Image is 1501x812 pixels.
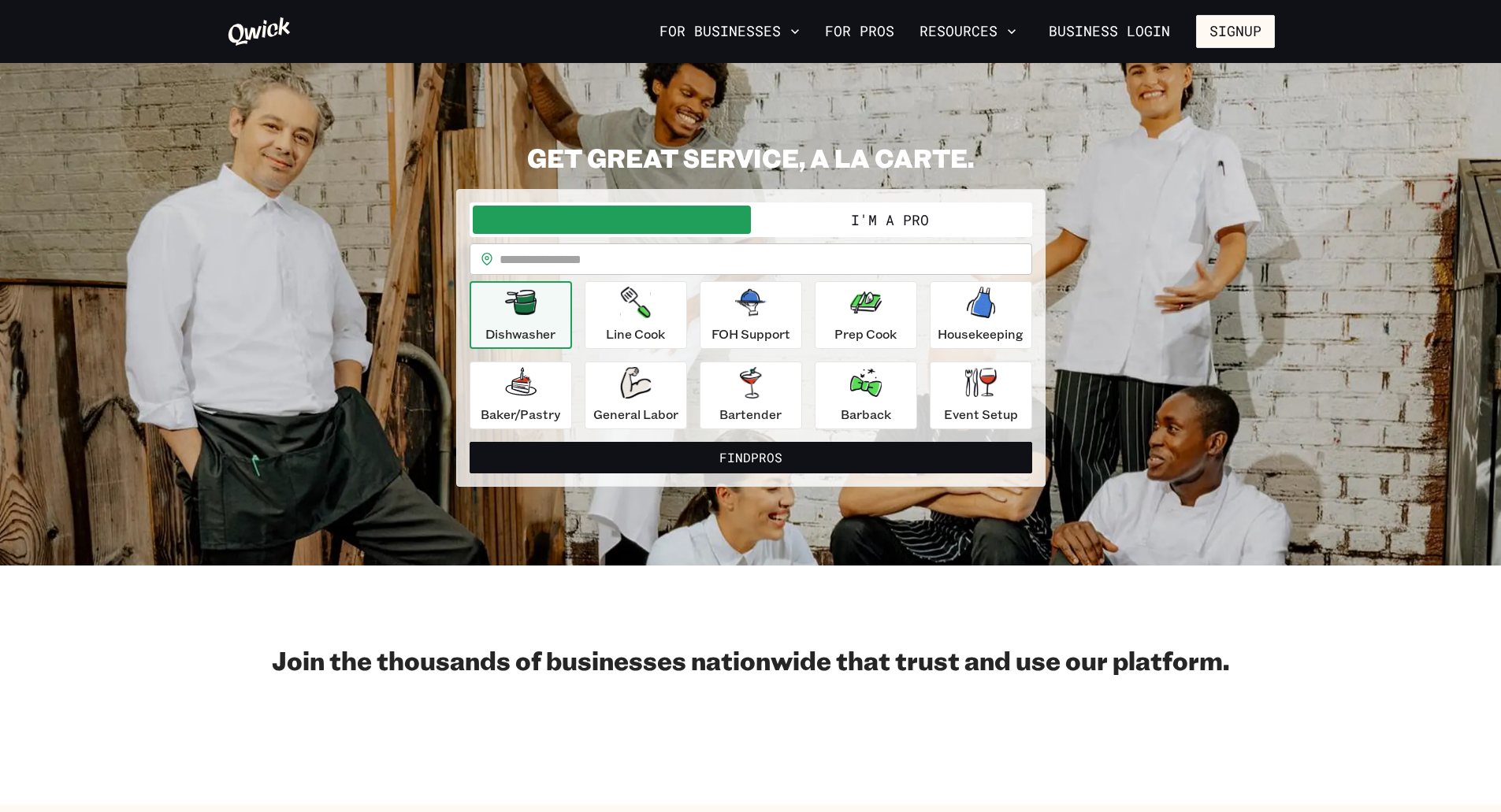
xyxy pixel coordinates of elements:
button: Barback [815,362,917,429]
button: I'm a Business [473,206,751,234]
p: Prep Cook [834,324,897,343]
p: Housekeeping [938,324,1024,343]
button: Bartender [700,362,802,429]
button: Housekeeping [930,281,1032,349]
button: For Businesses [653,18,806,45]
button: FOH Support [700,281,802,349]
p: General Labor [593,405,678,424]
p: Baker/Pastry [481,405,560,424]
button: General Labor [585,362,687,429]
button: Prep Cook [815,281,917,349]
h2: GET GREAT SERVICE, A LA CARTE. [456,142,1046,173]
p: Event Setup [944,405,1018,424]
button: Baker/Pastry [470,362,572,429]
p: Line Cook [606,324,665,343]
button: FindPros [470,442,1032,473]
button: Resources [913,18,1023,45]
a: Business Login [1035,15,1183,48]
button: Dishwasher [470,281,572,349]
button: Signup [1196,15,1275,48]
h2: Join the thousands of businesses nationwide that trust and use our platform. [227,644,1275,676]
button: I'm a Pro [751,206,1029,234]
p: Bartender [719,405,782,424]
a: For Pros [819,18,901,45]
p: Barback [841,405,891,424]
p: FOH Support [711,324,790,343]
button: Line Cook [585,281,687,349]
button: Event Setup [930,362,1032,429]
p: Dishwasher [485,324,555,343]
